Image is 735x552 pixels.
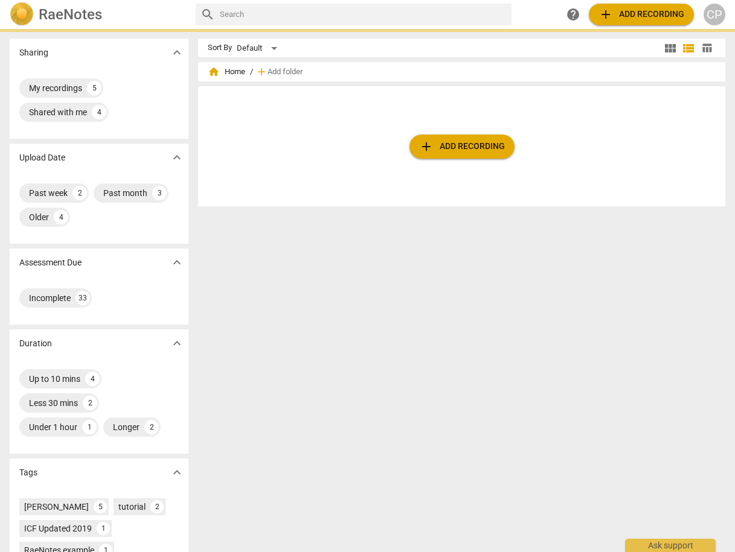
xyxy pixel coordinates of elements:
div: Up to 10 mins [29,373,80,385]
button: Tile view [661,39,679,57]
div: Default [237,39,281,58]
div: Ask support [625,539,716,552]
div: 3 [152,186,167,200]
div: 1 [97,522,110,535]
div: Longer [113,421,140,433]
span: view_module [663,41,678,56]
span: help [566,7,580,22]
a: LogoRaeNotes [10,2,186,27]
button: Show more [168,253,186,271]
div: Past month [103,187,147,199]
span: expand_more [170,255,184,270]
div: 5 [87,81,101,95]
div: 2 [150,500,164,513]
div: 4 [54,210,68,224]
h2: RaeNotes [39,6,102,23]
div: 2 [83,396,97,410]
div: 5 [94,500,107,513]
div: Shared with me [29,106,87,118]
span: Add recording [599,7,684,22]
button: Show more [168,148,186,167]
div: 2 [144,420,159,434]
div: Older [29,211,49,223]
span: expand_more [170,45,184,60]
div: 1 [82,420,97,434]
span: expand_more [170,465,184,480]
span: table_chart [701,42,713,54]
span: Home [208,66,245,78]
p: Duration [19,337,52,350]
p: Tags [19,466,37,479]
span: search [201,7,215,22]
p: Assessment Due [19,256,82,269]
div: Less 30 mins [29,397,78,409]
span: expand_more [170,150,184,165]
div: 33 [75,291,90,305]
button: Upload [409,135,515,159]
img: Logo [10,2,34,27]
p: Sharing [19,46,48,59]
span: home [208,66,220,78]
div: Under 1 hour [29,421,77,433]
span: add [419,139,434,154]
span: view_list [681,41,696,56]
span: / [250,68,253,77]
input: Search [220,5,507,24]
div: 4 [92,105,106,119]
div: My recordings [29,82,82,94]
div: ICF Updated 2019 [24,522,92,535]
div: 2 [72,186,87,200]
div: Incomplete [29,292,71,304]
div: [PERSON_NAME] [24,501,89,513]
span: Add recording [419,139,505,154]
button: Table view [698,39,716,57]
button: List view [679,39,698,57]
span: Add folder [268,68,303,77]
a: Help [562,4,584,25]
span: add [599,7,613,22]
span: expand_more [170,336,184,351]
button: CP [704,4,725,25]
p: Upload Date [19,151,65,164]
button: Show more [168,334,186,352]
span: add [255,66,268,78]
div: 4 [85,372,100,386]
button: Upload [589,4,694,25]
button: Show more [168,43,186,62]
div: Sort By [208,43,232,52]
button: Show more [168,463,186,481]
div: Past week [29,187,68,199]
div: tutorial [118,501,146,513]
